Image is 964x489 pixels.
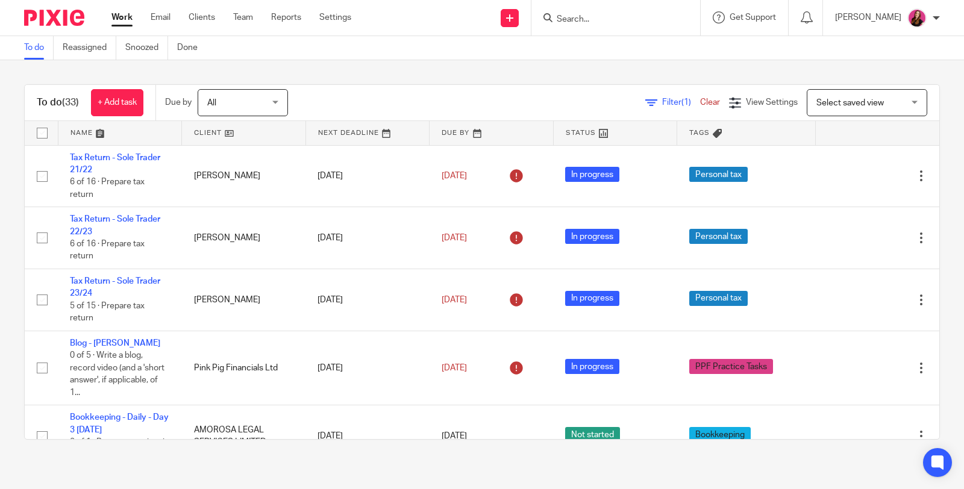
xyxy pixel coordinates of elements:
[70,215,160,235] a: Tax Return - Sole Trader 22/23
[556,14,664,25] input: Search
[271,11,301,23] a: Reports
[442,172,467,180] span: [DATE]
[177,36,207,60] a: Done
[565,229,619,244] span: In progress
[565,427,620,442] span: Not started
[319,11,351,23] a: Settings
[305,331,430,405] td: [DATE]
[111,11,133,23] a: Work
[24,36,54,60] a: To do
[565,359,619,374] span: In progress
[305,207,430,269] td: [DATE]
[746,98,798,107] span: View Settings
[70,339,160,347] a: Blog - [PERSON_NAME]
[70,154,160,174] a: Tax Return - Sole Trader 21/22
[70,413,169,434] a: Bookkeeping - Daily - Day 3 [DATE]
[70,240,145,261] span: 6 of 16 · Prepare tax return
[70,351,164,397] span: 0 of 5 · Write a blog, record video (and a 'short answer', if applicable, of 1...
[689,359,773,374] span: PPF Practice Tasks
[442,432,467,440] span: [DATE]
[233,11,253,23] a: Team
[689,427,751,442] span: Bookkeeping
[816,99,884,107] span: Select saved view
[681,98,691,107] span: (1)
[125,36,168,60] a: Snoozed
[37,96,79,109] h1: To do
[730,13,776,22] span: Get Support
[70,302,145,323] span: 5 of 15 · Prepare tax return
[442,234,467,242] span: [DATE]
[662,98,700,107] span: Filter
[182,331,306,405] td: Pink Pig Financials Ltd
[305,405,430,467] td: [DATE]
[565,291,619,306] span: In progress
[70,277,160,297] a: Tax Return - Sole Trader 23/24
[689,229,748,244] span: Personal tax
[182,207,306,269] td: [PERSON_NAME]
[700,98,720,107] a: Clear
[442,364,467,372] span: [DATE]
[182,269,306,331] td: [PERSON_NAME]
[62,98,79,107] span: (33)
[182,405,306,467] td: AMOROSA LEGAL SERVICES LIMITED
[70,438,169,459] span: 0 of 1 · Process receipts in Dext & reconcile bank(s)
[182,145,306,207] td: [PERSON_NAME]
[689,129,710,136] span: Tags
[305,145,430,207] td: [DATE]
[189,11,215,23] a: Clients
[442,296,467,304] span: [DATE]
[24,10,84,26] img: Pixie
[907,8,927,28] img: 21.png
[689,167,748,182] span: Personal tax
[151,11,171,23] a: Email
[305,269,430,331] td: [DATE]
[565,167,619,182] span: In progress
[689,291,748,306] span: Personal tax
[835,11,901,23] p: [PERSON_NAME]
[70,178,145,199] span: 6 of 16 · Prepare tax return
[207,99,216,107] span: All
[165,96,192,108] p: Due by
[91,89,143,116] a: + Add task
[63,36,116,60] a: Reassigned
